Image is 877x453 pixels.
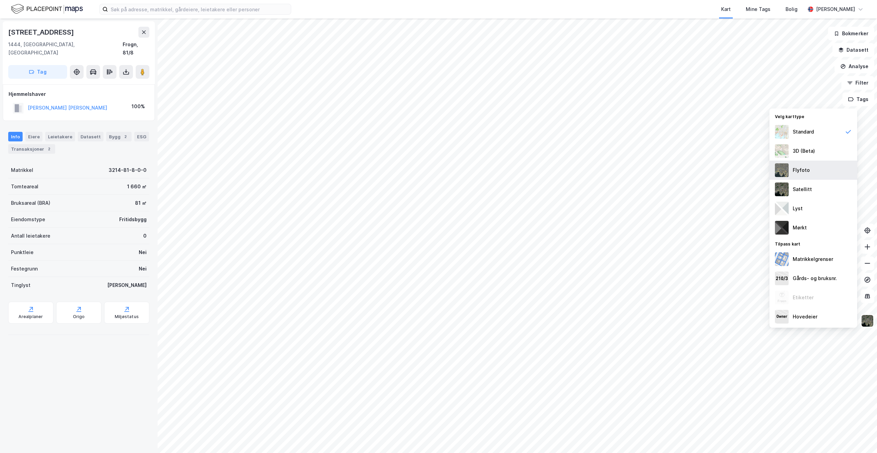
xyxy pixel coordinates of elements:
img: majorOwner.b5e170eddb5c04bfeeff.jpeg [775,310,789,324]
div: Gårds- og bruksnr. [793,274,837,282]
div: 2 [122,133,129,140]
div: Eiere [25,132,42,141]
img: Z [775,144,789,158]
div: Miljøstatus [115,314,139,319]
div: Lyst [793,204,803,213]
div: Mørkt [793,224,807,232]
div: Festegrunn [11,265,38,273]
div: Tilpass kart [769,237,857,250]
button: Datasett [832,43,874,57]
div: 1 660 ㎡ [127,183,147,191]
div: [PERSON_NAME] [816,5,855,13]
img: Z [775,291,789,304]
img: Z [775,163,789,177]
div: Hjemmelshaver [9,90,149,98]
div: 1444, [GEOGRAPHIC_DATA], [GEOGRAPHIC_DATA] [8,40,123,57]
div: Bolig [786,5,798,13]
div: Satellitt [793,185,812,193]
div: 0 [143,232,147,240]
div: Fritidsbygg [119,215,147,224]
div: Hovedeier [793,313,817,321]
div: 3D (Beta) [793,147,815,155]
div: Matrikkel [11,166,33,174]
div: Mine Tags [746,5,770,13]
div: Punktleie [11,248,34,256]
div: 3214-81-8-0-0 [109,166,147,174]
div: Bruksareal (BRA) [11,199,50,207]
img: cadastreBorders.cfe08de4b5ddd52a10de.jpeg [775,252,789,266]
button: Analyse [835,60,874,73]
img: 9k= [775,183,789,196]
img: cadastreKeys.547ab17ec502f5a4ef2b.jpeg [775,272,789,285]
div: Info [8,132,23,141]
div: Datasett [78,132,103,141]
div: Frogn, 81/8 [123,40,149,57]
div: Tomteareal [11,183,38,191]
div: ESG [134,132,149,141]
div: Matrikkelgrenser [793,255,833,263]
img: Z [775,125,789,139]
div: Leietakere [45,132,75,141]
div: Kart [721,5,731,13]
div: 2 [46,146,52,152]
div: [PERSON_NAME] [107,281,147,289]
div: [STREET_ADDRESS] [8,27,75,38]
div: Origo [73,314,85,319]
div: 81 ㎡ [135,199,147,207]
div: Kontrollprogram for chat [843,420,877,453]
div: Etiketter [793,293,814,302]
div: Nei [139,265,147,273]
input: Søk på adresse, matrikkel, gårdeiere, leietakere eller personer [108,4,291,14]
div: Tinglyst [11,281,30,289]
button: Filter [841,76,874,90]
img: logo.f888ab2527a4732fd821a326f86c7f29.svg [11,3,83,15]
div: Flyfoto [793,166,810,174]
div: Nei [139,248,147,256]
div: Velg karttype [769,110,857,122]
iframe: Chat Widget [843,420,877,453]
div: Antall leietakere [11,232,50,240]
div: 100% [132,102,145,111]
img: luj3wr1y2y3+OchiMxRmMxRlscgabnMEmZ7DJGWxyBpucwSZnsMkZbHIGm5zBJmewyRlscgabnMEmZ7DJGWxyBpucwSZnsMkZ... [775,202,789,215]
div: Eiendomstype [11,215,45,224]
div: Bygg [106,132,132,141]
div: Standard [793,128,814,136]
img: 9k= [861,314,874,327]
button: Bokmerker [828,27,874,40]
div: Arealplaner [18,314,43,319]
img: nCdM7BzjoCAAAAAElFTkSuQmCC [775,221,789,235]
button: Tags [842,92,874,106]
button: Tag [8,65,67,79]
div: Transaksjoner [8,144,55,154]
